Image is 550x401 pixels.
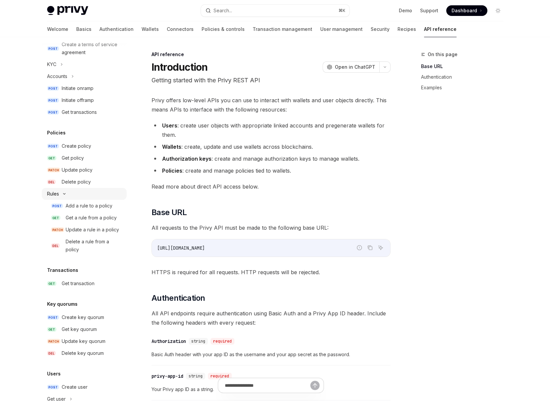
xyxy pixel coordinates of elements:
[47,72,67,80] div: Accounts
[152,351,391,359] span: Basic Auth header with your app ID as the username and your app secret as the password.
[99,21,134,37] a: Authentication
[152,166,391,175] li: : create and manage policies tied to wallets.
[42,176,127,188] a: DELDelete policy
[335,64,375,70] span: Open in ChatGPT
[62,337,105,345] div: Update key quorum
[47,190,59,198] div: Rules
[446,5,487,16] a: Dashboard
[62,313,104,321] div: Create key quorum
[152,207,187,218] span: Base URL
[66,226,119,234] div: Update a rule in a policy
[371,21,390,37] a: Security
[42,347,127,359] a: DELDelete key quorum
[201,5,349,17] button: Search...⌘K
[47,60,56,68] div: KYC
[66,202,112,210] div: Add a rule to a policy
[47,339,60,344] span: PATCH
[47,86,59,91] span: POST
[493,5,503,16] button: Toggle dark mode
[167,21,194,37] a: Connectors
[62,84,93,92] div: Initiate onramp
[62,383,88,391] div: Create user
[366,243,374,252] button: Copy the contents from the code block
[191,339,205,344] span: string
[152,51,391,58] div: API reference
[62,325,97,333] div: Get key quorum
[253,21,312,37] a: Transaction management
[42,278,127,289] a: GETGet transaction
[47,300,78,308] h5: Key quorums
[51,215,60,220] span: GET
[42,381,127,393] a: POSTCreate user
[47,129,66,137] h5: Policies
[42,82,127,94] a: POSTInitiate onramp
[62,96,94,104] div: Initiate offramp
[42,39,127,58] a: POSTCreate a terms of service agreement
[452,7,477,14] span: Dashboard
[47,180,56,185] span: DEL
[42,200,127,212] a: POSTAdd a rule to a policy
[323,61,379,73] button: Open in ChatGPT
[310,381,320,390] button: Send message
[47,144,59,149] span: POST
[320,21,363,37] a: User management
[47,110,59,115] span: POST
[142,21,159,37] a: Wallets
[62,280,94,287] div: Get transaction
[152,223,391,232] span: All requests to the Privy API must be made to the following base URL:
[421,72,509,82] a: Authentication
[152,293,205,303] span: Authentication
[355,243,364,252] button: Report incorrect code
[152,268,391,277] span: HTTPS is required for all requests. HTTP requests will be rejected.
[202,21,245,37] a: Policies & controls
[152,96,391,114] span: Privy offers low-level APIs you can use to interact with wallets and user objects directly. This ...
[428,50,458,58] span: On this page
[162,143,181,150] strong: Wallets
[62,108,97,116] div: Get transactions
[162,167,182,174] strong: Policies
[421,82,509,93] a: Examples
[47,156,56,161] span: GET
[62,178,91,186] div: Delete policy
[424,21,457,37] a: API reference
[47,266,78,274] h5: Transactions
[47,6,88,15] img: light logo
[152,309,391,327] span: All API endpoints require authentication using Basic Auth and a Privy App ID header. Include the ...
[208,373,232,379] div: required
[47,98,59,103] span: POST
[189,373,203,379] span: string
[152,154,391,163] li: : create and manage authorization keys to manage wallets.
[62,154,84,162] div: Get policy
[42,236,127,256] a: DELDelete a rule from a policy
[47,168,60,173] span: PATCH
[66,238,123,254] div: Delete a rule from a policy
[162,155,212,162] strong: Authorization keys
[42,311,127,323] a: POSTCreate key quorum
[211,338,234,345] div: required
[47,327,56,332] span: GET
[76,21,92,37] a: Basics
[152,61,208,73] h1: Introduction
[152,338,186,345] div: Authorization
[42,335,127,347] a: PATCHUpdate key quorum
[47,385,59,390] span: POST
[47,21,68,37] a: Welcome
[42,224,127,236] a: PATCHUpdate a rule in a policy
[42,106,127,118] a: POSTGet transactions
[152,182,391,191] span: Read more about direct API access below.
[51,243,60,248] span: DEL
[42,152,127,164] a: GETGet policy
[51,227,64,232] span: PATCH
[62,349,104,357] div: Delete key quorum
[152,373,183,379] div: privy-app-id
[42,94,127,106] a: POSTInitiate offramp
[420,7,438,14] a: Support
[214,7,232,15] div: Search...
[62,40,123,56] div: Create a terms of service agreement
[162,122,177,129] strong: Users
[157,245,205,251] span: [URL][DOMAIN_NAME]
[66,214,117,222] div: Get a rule from a policy
[152,142,391,151] li: : create, update and use wallets across blockchains.
[62,142,91,150] div: Create policy
[376,243,385,252] button: Ask AI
